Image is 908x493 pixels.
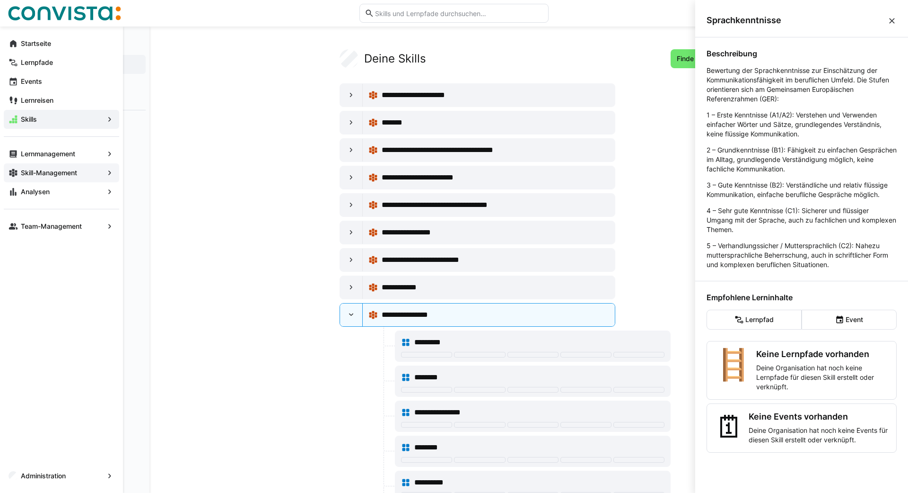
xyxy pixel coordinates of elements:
h3: Keine Lernpfade vorhanden [756,349,889,359]
p: 2 – Grundkenntnisse (B1): Fähigkeit zu einfachen Gesprächen im Alltag, grundlegende Verständigung... [707,145,897,174]
div: 🪜 [715,349,752,392]
h4: Beschreibung [707,49,897,58]
eds-button-option: Event [802,310,897,330]
p: 3 – Gute Kenntnisse (B2): Verständliche und relativ flüssige Kommunikation, einfache berufliche G... [707,180,897,199]
span: Sprachkenntnisse [707,15,887,26]
h2: Deine Skills [364,52,426,66]
h4: Empfohlene Lerninhalte [707,293,897,302]
p: 4 – Sehr gute Kenntnisse (C1): Sicherer und flüssiger Umgang mit der Sprache, auch zu fachlichen ... [707,206,897,234]
p: Deine Organisation hat noch keine Lernpfade für diesen Skill erstellt oder verknüpft. [756,363,889,392]
p: Deine Organisation hat noch keine Events für diesen Skill erstellt oder verknüpft. [749,426,889,445]
p: Bewertung der Sprachkenntnisse zur Einschätzung der Kommunikationsfähigkeit im beruflichen Umfeld... [707,66,897,104]
p: 1 – Erste Kenntnisse (A1/A2): Verstehen und Verwenden einfacher Wörter und Sätze, grundlegendes V... [707,110,897,139]
button: Finde Skills [671,49,718,68]
p: 5 – Verhandlungssicher / Muttersprachlich (C2): Nahezu muttersprachliche Beherrschung, auch in sc... [707,241,897,269]
div: 🗓 [715,412,745,445]
eds-button-option: Lernpfad [707,310,802,330]
input: Skills und Lernpfade durchsuchen… [374,9,543,18]
h3: Keine Events vorhanden [749,412,889,422]
span: Finde Skills [675,54,713,63]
